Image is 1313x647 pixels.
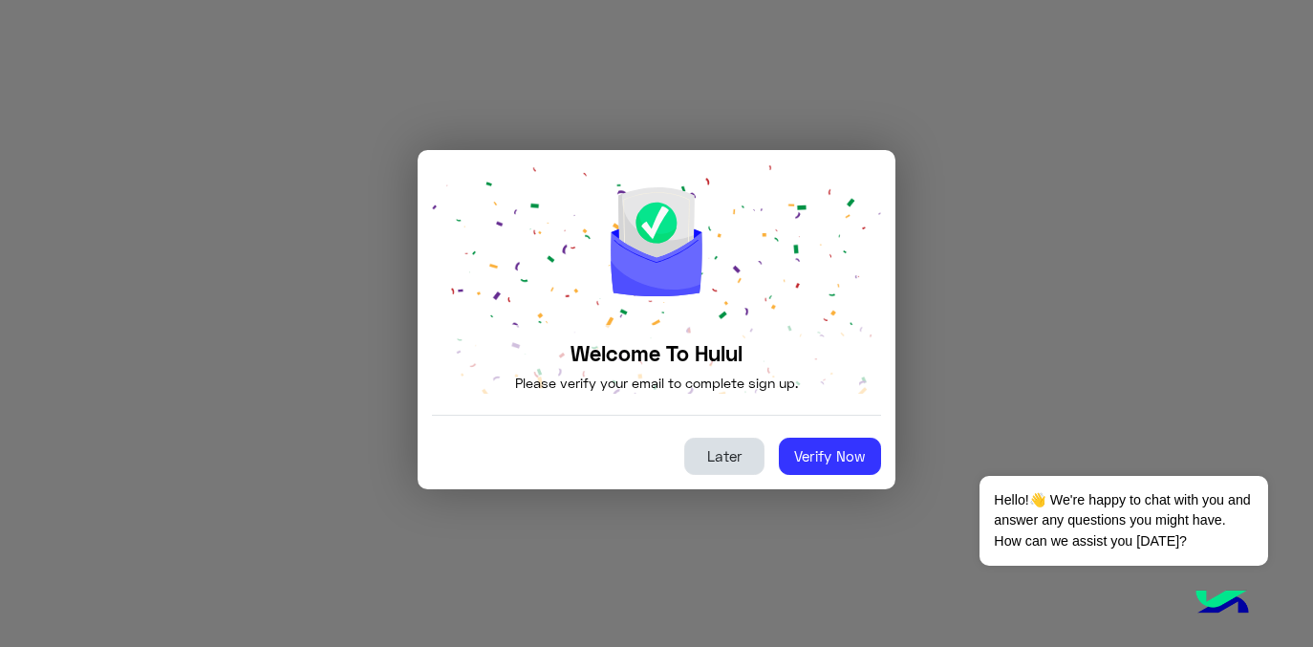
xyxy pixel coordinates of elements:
button: Verify Now [779,438,881,476]
button: Later [684,438,764,476]
span: Hello!👋 We're happy to chat with you and answer any questions you might have. How can we assist y... [979,476,1267,566]
p: Please verify your email to complete sign up. [454,373,860,393]
h4: Welcome To Hulul [454,340,860,366]
img: Success icon [611,186,702,297]
img: hulul-logo.png [1189,571,1256,637]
